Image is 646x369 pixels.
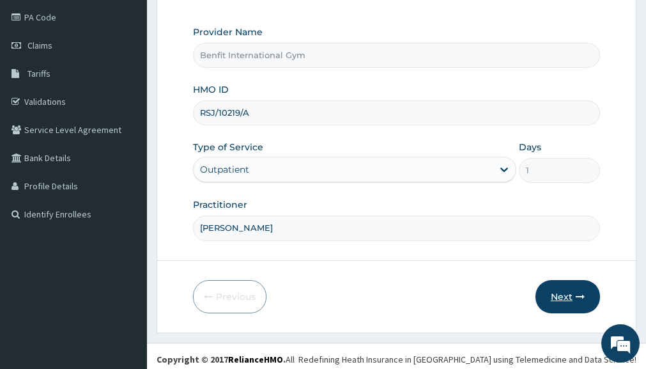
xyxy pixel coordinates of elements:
[157,354,286,365] strong: Copyright © 2017 .
[193,216,600,240] input: Enter Name
[193,100,600,125] input: Enter HMO ID
[519,141,541,153] label: Days
[27,68,50,79] span: Tariffs
[193,198,247,211] label: Practitioner
[228,354,283,365] a: RelianceHMO
[535,280,600,313] button: Next
[193,83,229,96] label: HMO ID
[27,40,52,51] span: Claims
[66,72,215,88] div: Chat with us now
[298,353,636,366] div: Redefining Heath Insurance in [GEOGRAPHIC_DATA] using Telemedicine and Data Science!
[193,280,266,313] button: Previous
[210,6,240,37] div: Minimize live chat window
[193,141,263,153] label: Type of Service
[193,26,263,38] label: Provider Name
[74,106,176,235] span: We're online!
[6,239,243,283] textarea: Type your message and hit 'Enter'
[24,64,52,96] img: d_794563401_company_1708531726252_794563401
